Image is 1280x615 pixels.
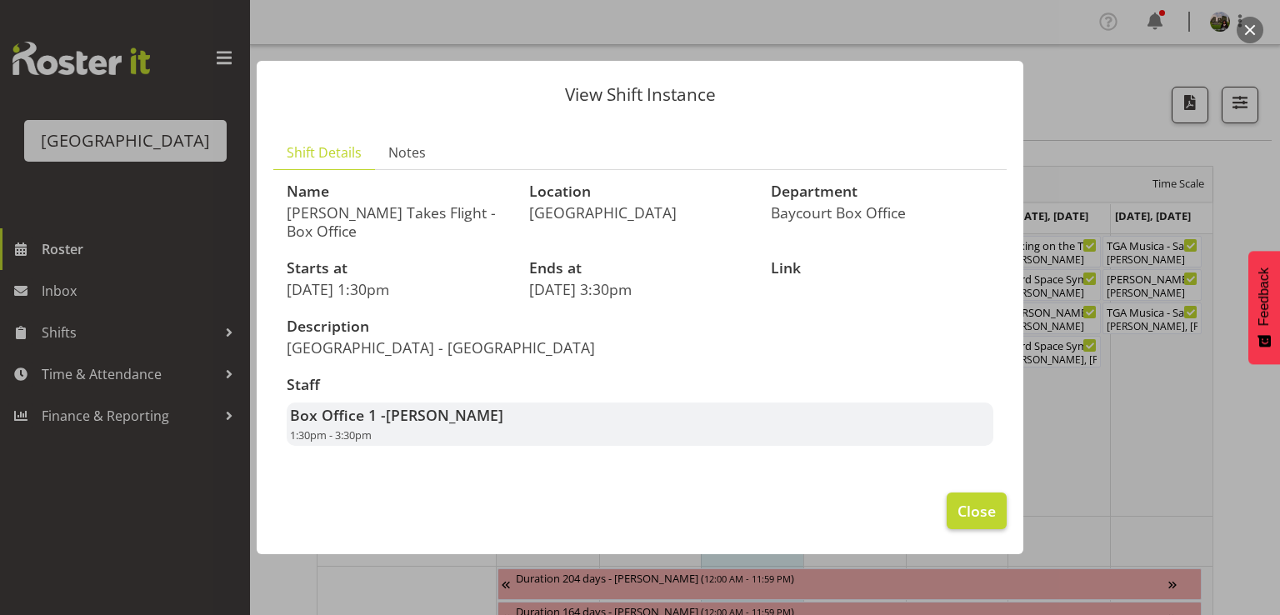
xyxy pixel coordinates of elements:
h3: Department [771,183,993,200]
h3: Ends at [529,260,752,277]
span: Shift Details [287,142,362,162]
h3: Description [287,318,630,335]
h3: Staff [287,377,993,393]
h3: Location [529,183,752,200]
h3: Link [771,260,993,277]
h3: Starts at [287,260,509,277]
span: Close [957,500,996,522]
p: Baycourt Box Office [771,203,993,222]
strong: Box Office 1 - [290,405,503,425]
p: [DATE] 1:30pm [287,280,509,298]
p: [DATE] 3:30pm [529,280,752,298]
h3: Name [287,183,509,200]
button: Feedback - Show survey [1248,251,1280,364]
p: [GEOGRAPHIC_DATA] [529,203,752,222]
span: [PERSON_NAME] [386,405,503,425]
span: Feedback [1257,267,1272,326]
p: [GEOGRAPHIC_DATA] - [GEOGRAPHIC_DATA] [287,338,630,357]
p: [PERSON_NAME] Takes Flight - Box Office [287,203,509,240]
span: 1:30pm - 3:30pm [290,427,372,442]
span: Notes [388,142,426,162]
button: Close [947,492,1007,529]
p: View Shift Instance [273,86,1007,103]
